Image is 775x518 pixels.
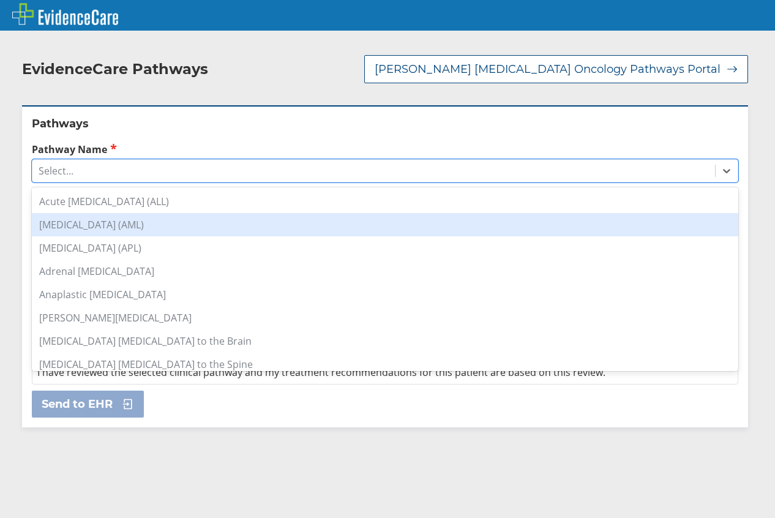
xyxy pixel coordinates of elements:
[32,236,738,260] div: [MEDICAL_DATA] (APL)
[37,366,605,379] span: I have reviewed the selected clinical pathway and my treatment recommendations for this patient a...
[32,283,738,306] div: Anaplastic [MEDICAL_DATA]
[32,213,738,236] div: [MEDICAL_DATA] (AML)
[39,164,73,178] div: Select...
[32,353,738,376] div: [MEDICAL_DATA] [MEDICAL_DATA] to the Spine
[32,190,738,213] div: Acute [MEDICAL_DATA] (ALL)
[32,116,738,131] h2: Pathways
[32,306,738,329] div: [PERSON_NAME][MEDICAL_DATA]
[42,397,113,411] span: Send to EHR
[22,60,208,78] h2: EvidenceCare Pathways
[375,62,721,77] span: [PERSON_NAME] [MEDICAL_DATA] Oncology Pathways Portal
[32,329,738,353] div: [MEDICAL_DATA] [MEDICAL_DATA] to the Brain
[364,55,748,83] button: [PERSON_NAME] [MEDICAL_DATA] Oncology Pathways Portal
[12,3,118,25] img: EvidenceCare
[32,391,144,418] button: Send to EHR
[32,142,738,156] label: Pathway Name
[32,260,738,283] div: Adrenal [MEDICAL_DATA]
